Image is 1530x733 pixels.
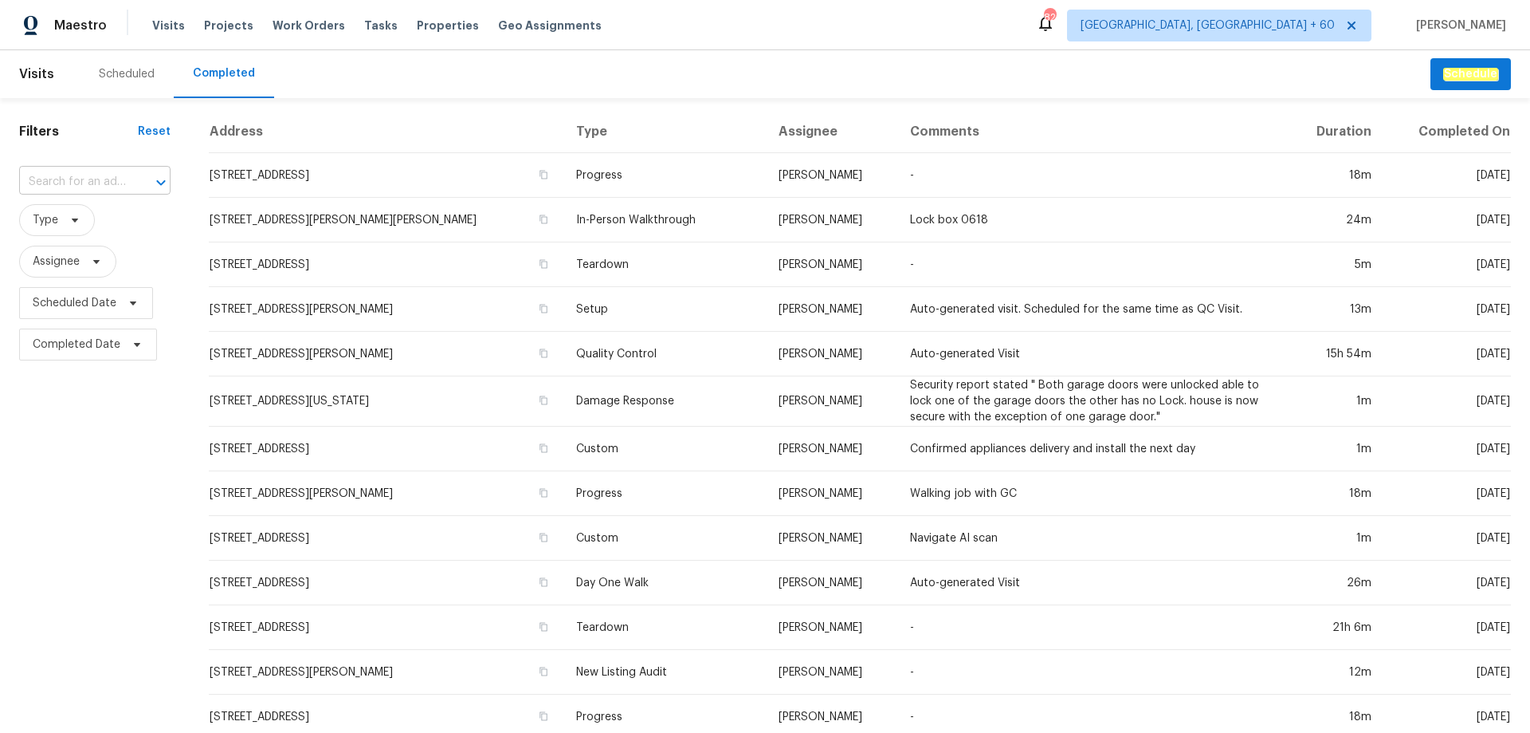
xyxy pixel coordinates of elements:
td: 21h 6m [1288,605,1384,650]
th: Type [563,111,767,153]
td: Day One Walk [563,561,767,605]
td: [DATE] [1384,198,1511,242]
td: 1m [1288,376,1384,427]
td: [DATE] [1384,287,1511,332]
span: Geo Assignments [498,18,602,33]
td: [PERSON_NAME] [766,287,897,332]
td: [PERSON_NAME] [766,376,897,427]
td: New Listing Audit [563,650,767,695]
td: 18m [1288,153,1384,198]
button: Copy Address [536,346,551,361]
td: [STREET_ADDRESS] [209,516,563,561]
td: [PERSON_NAME] [766,153,897,198]
button: Copy Address [536,393,551,408]
td: [STREET_ADDRESS] [209,153,563,198]
button: Copy Address [536,709,551,723]
div: Reset [138,124,171,140]
td: [PERSON_NAME] [766,516,897,561]
th: Duration [1288,111,1384,153]
span: Work Orders [273,18,345,33]
td: [PERSON_NAME] [766,198,897,242]
td: 18m [1288,471,1384,516]
button: Copy Address [536,212,551,227]
div: Completed [193,65,255,81]
td: [STREET_ADDRESS] [209,242,563,287]
span: Projects [204,18,253,33]
td: [STREET_ADDRESS][PERSON_NAME] [209,332,563,376]
span: Scheduled Date [33,295,116,311]
td: Auto-generated Visit [897,332,1288,376]
td: Walking job with GC [897,471,1288,516]
th: Address [209,111,563,153]
td: [PERSON_NAME] [766,427,897,471]
span: [GEOGRAPHIC_DATA], [GEOGRAPHIC_DATA] + 60 [1081,18,1335,33]
td: Progress [563,153,767,198]
button: Copy Address [536,486,551,500]
td: Custom [563,427,767,471]
button: Schedule [1430,58,1511,91]
td: Custom [563,516,767,561]
td: 1m [1288,516,1384,561]
h1: Filters [19,124,138,140]
th: Assignee [766,111,897,153]
input: Search for an address... [19,170,126,195]
td: - [897,242,1288,287]
button: Copy Address [536,620,551,634]
span: Maestro [54,18,107,33]
td: Security report stated " Both garage doors were unlocked able to lock one of the garage doors the... [897,376,1288,427]
td: [DATE] [1384,242,1511,287]
td: [STREET_ADDRESS][US_STATE] [209,376,563,427]
td: 12m [1288,650,1384,695]
span: Visits [19,57,54,92]
span: Assignee [33,254,80,270]
span: Completed Date [33,337,120,353]
td: [DATE] [1384,516,1511,561]
button: Copy Address [536,257,551,271]
td: [PERSON_NAME] [766,242,897,287]
td: [STREET_ADDRESS] [209,561,563,605]
td: 1m [1288,427,1384,471]
td: [PERSON_NAME] [766,605,897,650]
td: [STREET_ADDRESS] [209,427,563,471]
span: Type [33,212,58,228]
td: Damage Response [563,376,767,427]
td: [DATE] [1384,471,1511,516]
button: Copy Address [536,441,551,455]
span: Properties [417,18,479,33]
td: [DATE] [1384,376,1511,427]
td: [DATE] [1384,561,1511,605]
td: [PERSON_NAME] [766,561,897,605]
td: Auto-generated visit. Scheduled for the same time as QC Visit. [897,287,1288,332]
th: Completed On [1384,111,1511,153]
td: [DATE] [1384,427,1511,471]
td: Teardown [563,605,767,650]
td: 5m [1288,242,1384,287]
td: Setup [563,287,767,332]
td: Progress [563,471,767,516]
td: [STREET_ADDRESS] [209,605,563,650]
td: Navigate AI scan [897,516,1288,561]
button: Copy Address [536,530,551,545]
td: [DATE] [1384,153,1511,198]
td: [PERSON_NAME] [766,332,897,376]
td: - [897,650,1288,695]
button: Copy Address [536,167,551,182]
td: 26m [1288,561,1384,605]
td: - [897,153,1288,198]
button: Open [150,171,172,194]
div: Scheduled [99,66,155,82]
td: [STREET_ADDRESS][PERSON_NAME][PERSON_NAME] [209,198,563,242]
button: Copy Address [536,301,551,316]
td: [PERSON_NAME] [766,650,897,695]
td: [STREET_ADDRESS][PERSON_NAME] [209,471,563,516]
em: Schedule [1443,68,1498,81]
button: Copy Address [536,664,551,679]
span: [PERSON_NAME] [1410,18,1506,33]
td: - [897,605,1288,650]
td: [DATE] [1384,650,1511,695]
td: [DATE] [1384,332,1511,376]
span: Visits [152,18,185,33]
td: [DATE] [1384,605,1511,650]
td: Quality Control [563,332,767,376]
th: Comments [897,111,1288,153]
